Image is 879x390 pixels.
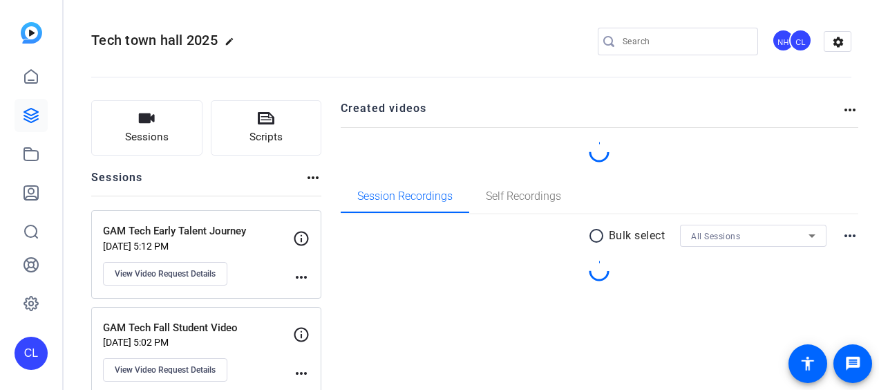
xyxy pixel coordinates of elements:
[103,337,293,348] p: [DATE] 5:02 PM
[103,262,227,286] button: View Video Request Details
[103,241,293,252] p: [DATE] 5:12 PM
[125,129,169,145] span: Sessions
[842,228,858,244] mat-icon: more_horiz
[305,169,321,186] mat-icon: more_horiz
[225,37,241,53] mat-icon: edit
[789,29,813,53] ngx-avatar: Catherine Li
[772,29,796,53] ngx-avatar: Nancy Hanninen
[357,191,453,202] span: Session Recordings
[91,32,218,48] span: Tech town hall 2025
[789,29,812,52] div: CL
[486,191,561,202] span: Self Recordings
[103,223,293,239] p: GAM Tech Early Talent Journey
[15,337,48,370] div: CL
[211,100,322,156] button: Scripts
[623,33,747,50] input: Search
[772,29,795,52] div: NH
[293,269,310,286] mat-icon: more_horiz
[588,228,609,244] mat-icon: radio_button_unchecked
[800,355,816,372] mat-icon: accessibility
[842,102,858,118] mat-icon: more_horiz
[103,320,293,336] p: GAM Tech Fall Student Video
[293,365,310,382] mat-icon: more_horiz
[609,228,665,244] p: Bulk select
[844,355,861,372] mat-icon: message
[115,268,216,279] span: View Video Request Details
[91,169,143,196] h2: Sessions
[91,100,202,156] button: Sessions
[691,232,740,241] span: All Sessions
[103,358,227,382] button: View Video Request Details
[21,22,42,44] img: blue-gradient.svg
[115,364,216,375] span: View Video Request Details
[341,100,842,127] h2: Created videos
[824,32,852,53] mat-icon: settings
[249,129,283,145] span: Scripts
